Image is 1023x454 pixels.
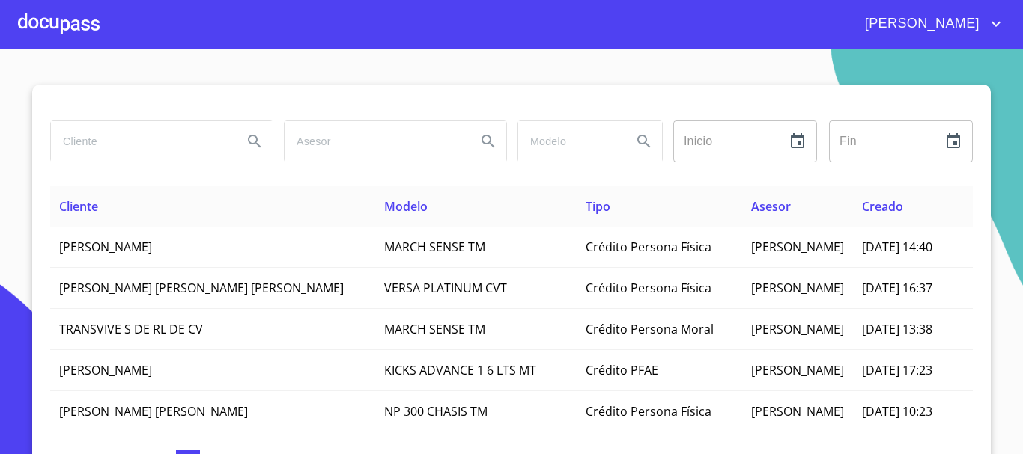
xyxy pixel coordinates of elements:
span: [PERSON_NAME] [751,403,844,420]
span: [PERSON_NAME] [751,362,844,378]
span: [PERSON_NAME] [59,362,152,378]
span: Crédito Persona Moral [586,321,714,337]
span: Modelo [384,198,428,215]
span: [DATE] 10:23 [862,403,932,420]
span: VERSA PLATINUM CVT [384,280,507,296]
input: search [285,121,464,162]
button: Search [470,123,506,159]
span: KICKS ADVANCE 1 6 LTS MT [384,362,536,378]
span: Cliente [59,198,98,215]
span: [PERSON_NAME] [751,239,844,255]
span: [PERSON_NAME] [751,280,844,296]
span: [PERSON_NAME] [PERSON_NAME] [59,403,248,420]
span: [PERSON_NAME] [854,12,987,36]
span: Asesor [751,198,791,215]
button: Search [237,123,273,159]
span: NP 300 CHASIS TM [384,403,488,420]
span: TRANSVIVE S DE RL DE CV [59,321,203,337]
input: search [518,121,620,162]
span: Crédito PFAE [586,362,658,378]
span: [DATE] 13:38 [862,321,932,337]
span: [PERSON_NAME] [PERSON_NAME] [PERSON_NAME] [59,280,344,296]
button: account of current user [854,12,1005,36]
span: [PERSON_NAME] [751,321,844,337]
span: [DATE] 14:40 [862,239,932,255]
span: MARCH SENSE TM [384,239,485,255]
span: Crédito Persona Física [586,280,711,296]
span: MARCH SENSE TM [384,321,485,337]
span: [DATE] 17:23 [862,362,932,378]
span: Tipo [586,198,610,215]
span: [PERSON_NAME] [59,239,152,255]
span: [DATE] 16:37 [862,280,932,296]
span: Crédito Persona Física [586,403,711,420]
span: Crédito Persona Física [586,239,711,255]
button: Search [626,123,662,159]
input: search [51,121,231,162]
span: Creado [862,198,903,215]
